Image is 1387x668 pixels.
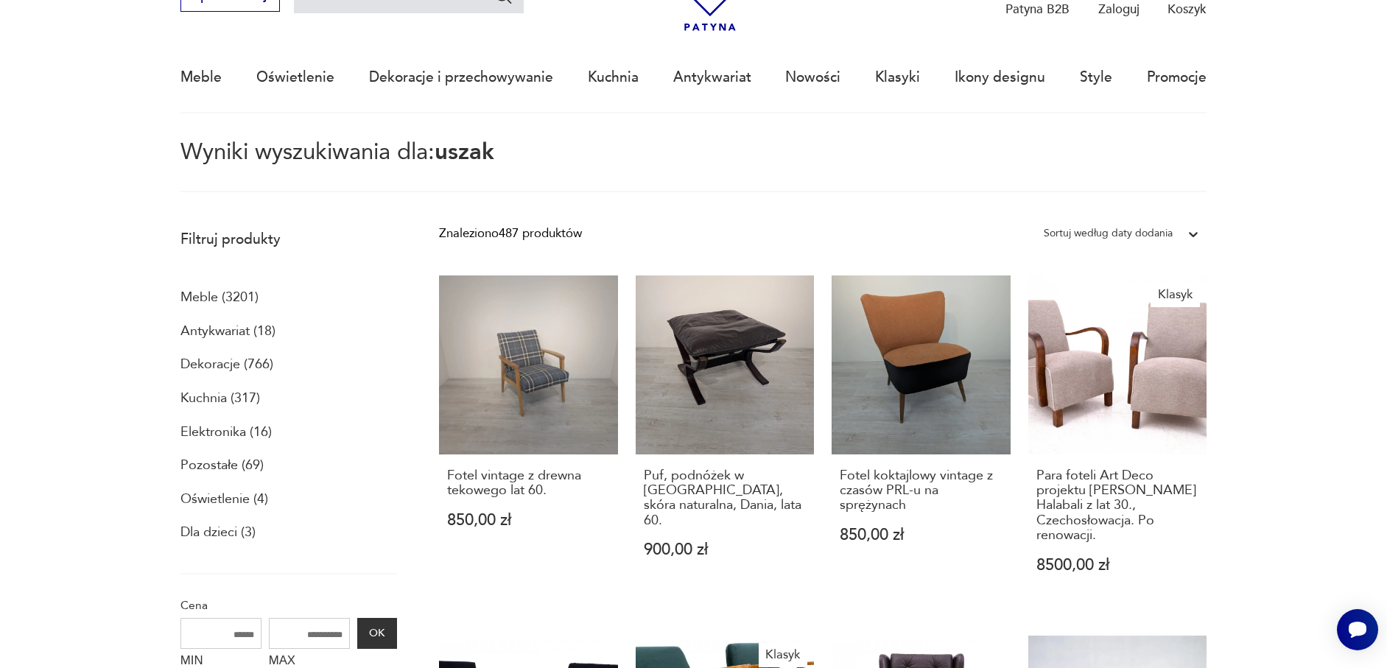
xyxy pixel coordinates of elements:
p: Wyniki wyszukiwania dla: [180,141,1207,192]
a: Promocje [1147,43,1207,111]
h3: Fotel koktajlowy vintage z czasów PRL-u na sprężynach [840,468,1002,513]
button: OK [357,618,397,649]
p: Cena [180,596,397,615]
a: Puf, podnóżek w mahoniu, skóra naturalna, Dania, lata 60.Puf, podnóżek w [GEOGRAPHIC_DATA], skóra... [636,275,814,608]
a: Meble [180,43,222,111]
a: Antykwariat [673,43,751,111]
a: Dla dzieci (3) [180,520,256,545]
a: Elektronika (16) [180,420,272,445]
p: Zaloguj [1098,1,1140,18]
a: Oświetlenie (4) [180,487,268,512]
p: 8500,00 zł [1036,558,1199,573]
p: Filtruj produkty [180,230,397,249]
h3: Fotel vintage z drewna tekowego lat 60. [447,468,610,499]
div: Sortuj według daty dodania [1044,224,1173,243]
h3: Puf, podnóżek w [GEOGRAPHIC_DATA], skóra naturalna, Dania, lata 60. [644,468,807,529]
a: KlasykPara foteli Art Deco projektu J. Halabali z lat 30., Czechosłowacja. Po renowacji.Para fote... [1028,275,1207,608]
a: Meble (3201) [180,285,259,310]
p: 900,00 zł [644,542,807,558]
iframe: Smartsupp widget button [1337,609,1378,650]
a: Fotel vintage z drewna tekowego lat 60.Fotel vintage z drewna tekowego lat 60.850,00 zł [439,275,617,608]
p: Koszyk [1167,1,1207,18]
a: Fotel koktajlowy vintage z czasów PRL-u na sprężynachFotel koktajlowy vintage z czasów PRL-u na s... [832,275,1010,608]
p: 850,00 zł [447,513,610,528]
div: Znaleziono 487 produktów [439,224,582,243]
a: Antykwariat (18) [180,319,275,344]
a: Nowości [785,43,840,111]
a: Ikony designu [955,43,1045,111]
span: uszak [435,136,494,167]
a: Kuchnia [588,43,639,111]
p: Patyna B2B [1005,1,1070,18]
p: 850,00 zł [840,527,1002,543]
a: Dekoracje (766) [180,352,273,377]
a: Oświetlenie [256,43,334,111]
a: Style [1080,43,1112,111]
h3: Para foteli Art Deco projektu [PERSON_NAME] Halabali z lat 30., Czechosłowacja. Po renowacji. [1036,468,1199,544]
a: Pozostałe (69) [180,453,264,478]
a: Klasyki [875,43,920,111]
a: Kuchnia (317) [180,386,260,411]
a: Dekoracje i przechowywanie [369,43,553,111]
